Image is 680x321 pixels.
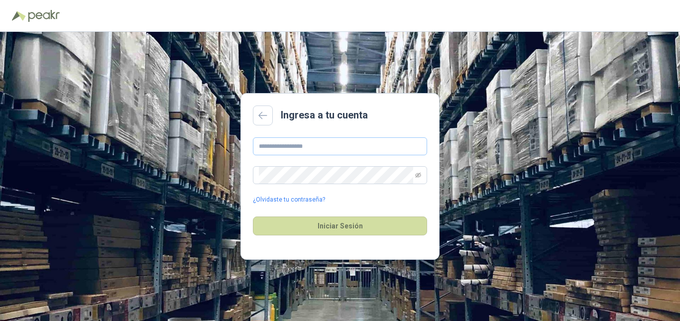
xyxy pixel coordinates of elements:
img: Peakr [28,10,60,22]
img: Logo [12,11,26,21]
button: Iniciar Sesión [253,216,427,235]
a: ¿Olvidaste tu contraseña? [253,195,325,205]
h2: Ingresa a tu cuenta [281,107,368,123]
span: eye-invisible [415,172,421,178]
